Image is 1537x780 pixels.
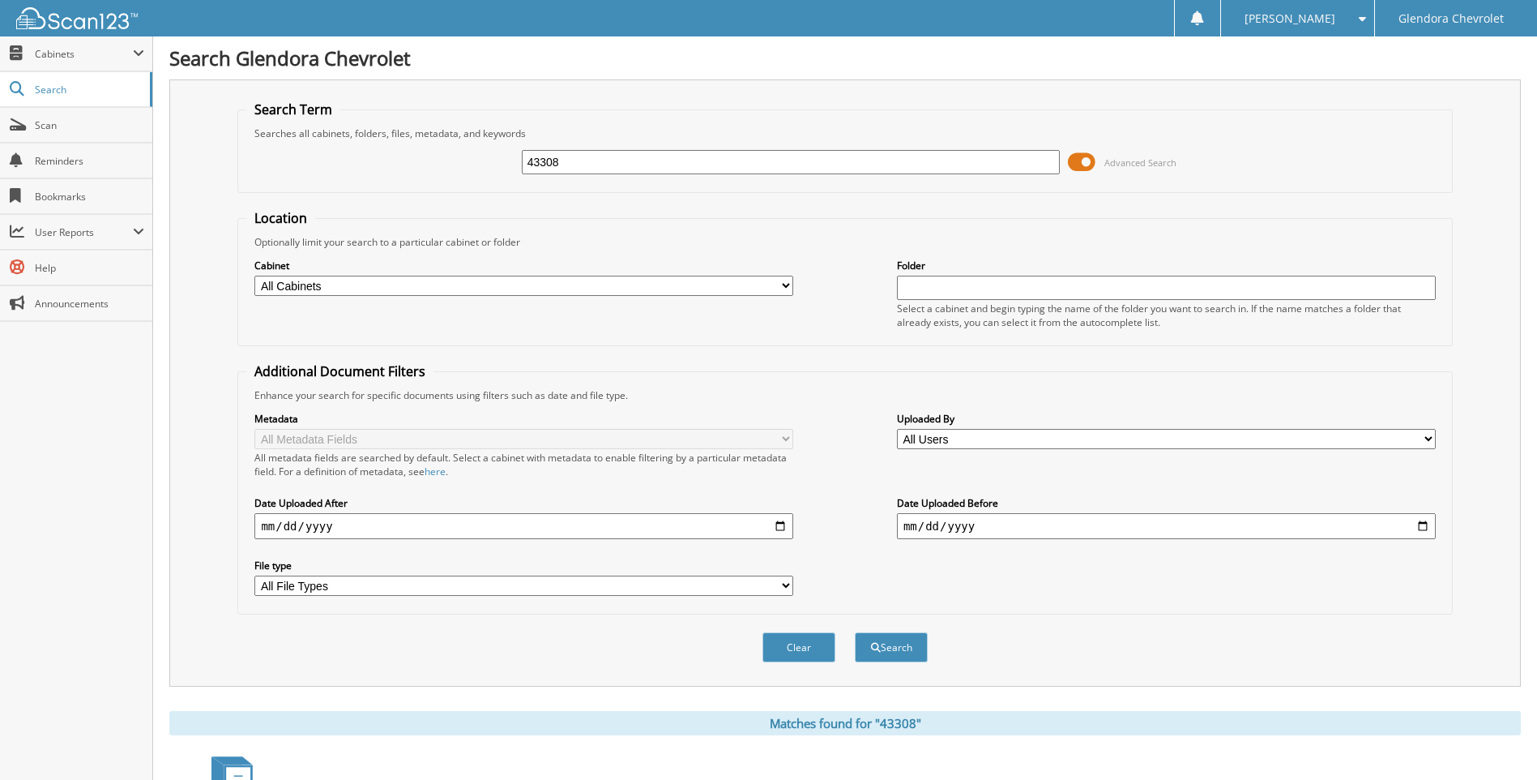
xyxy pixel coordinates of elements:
a: here [425,465,446,478]
span: User Reports [35,225,133,239]
legend: Search Term [246,101,340,118]
span: Scan [35,118,144,132]
div: Matches found for "43308" [169,711,1521,735]
div: Optionally limit your search to a particular cabinet or folder [246,235,1443,249]
div: Enhance your search for specific documents using filters such as date and file type. [246,388,1443,402]
input: start [254,513,793,539]
span: Search [35,83,142,96]
button: Search [855,632,928,662]
span: Reminders [35,154,144,168]
span: Advanced Search [1104,156,1176,169]
span: Help [35,261,144,275]
div: Searches all cabinets, folders, files, metadata, and keywords [246,126,1443,140]
label: Cabinet [254,259,793,272]
iframe: Chat Widget [1456,702,1537,780]
input: end [897,513,1436,539]
legend: Additional Document Filters [246,362,433,380]
label: Folder [897,259,1436,272]
span: Bookmarks [35,190,144,204]
span: Announcements [35,297,144,311]
span: Cabinets [35,47,133,61]
div: All metadata fields are searched by default. Select a cabinet with metadata to enable filtering b... [254,451,793,478]
span: Glendora Chevrolet [1398,14,1504,24]
label: Metadata [254,412,793,426]
img: scan123-logo-white.svg [16,7,138,29]
span: [PERSON_NAME] [1245,14,1335,24]
legend: Location [246,209,315,227]
div: Select a cabinet and begin typing the name of the folder you want to search in. If the name match... [897,302,1436,329]
h1: Search Glendora Chevrolet [169,45,1521,71]
label: File type [254,559,793,572]
label: Date Uploaded After [254,496,793,510]
label: Date Uploaded Before [897,496,1436,510]
label: Uploaded By [897,412,1436,426]
button: Clear [762,632,835,662]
